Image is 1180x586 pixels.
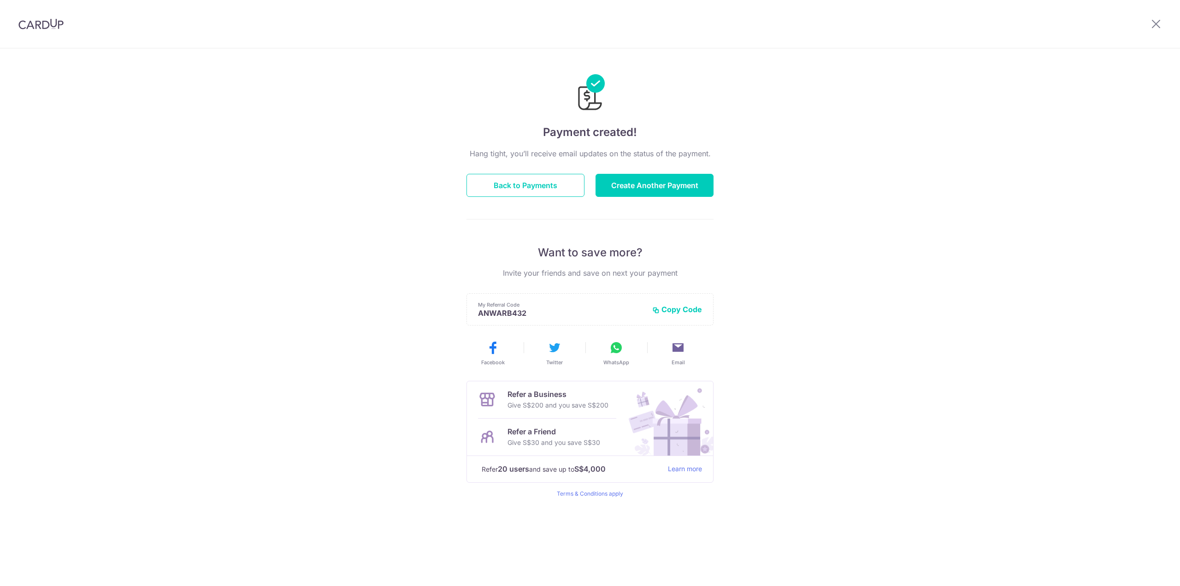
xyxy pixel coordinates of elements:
[507,437,600,448] p: Give S$30 and you save S$30
[1121,558,1171,581] iframe: Opens a widget where you can find more information
[498,463,529,474] strong: 20 users
[596,174,714,197] button: Create Another Payment
[466,174,584,197] button: Back to Payments
[466,148,714,159] p: Hang tight, you’ll receive email updates on the status of the payment.
[507,389,608,400] p: Refer a Business
[482,463,661,475] p: Refer and save up to
[18,18,64,30] img: CardUp
[527,340,582,366] button: Twitter
[589,340,643,366] button: WhatsApp
[603,359,629,366] span: WhatsApp
[620,381,713,456] img: Refer
[652,305,702,314] button: Copy Code
[546,359,563,366] span: Twitter
[466,267,714,278] p: Invite your friends and save on next your payment
[466,340,520,366] button: Facebook
[466,245,714,260] p: Want to save more?
[651,340,705,366] button: Email
[668,463,702,475] a: Learn more
[478,301,645,308] p: My Referral Code
[507,426,600,437] p: Refer a Friend
[507,400,608,411] p: Give S$200 and you save S$200
[672,359,685,366] span: Email
[557,490,623,497] a: Terms & Conditions apply
[575,74,605,113] img: Payments
[574,463,606,474] strong: S$4,000
[481,359,505,366] span: Facebook
[466,124,714,141] h4: Payment created!
[478,308,645,318] p: ANWARB432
